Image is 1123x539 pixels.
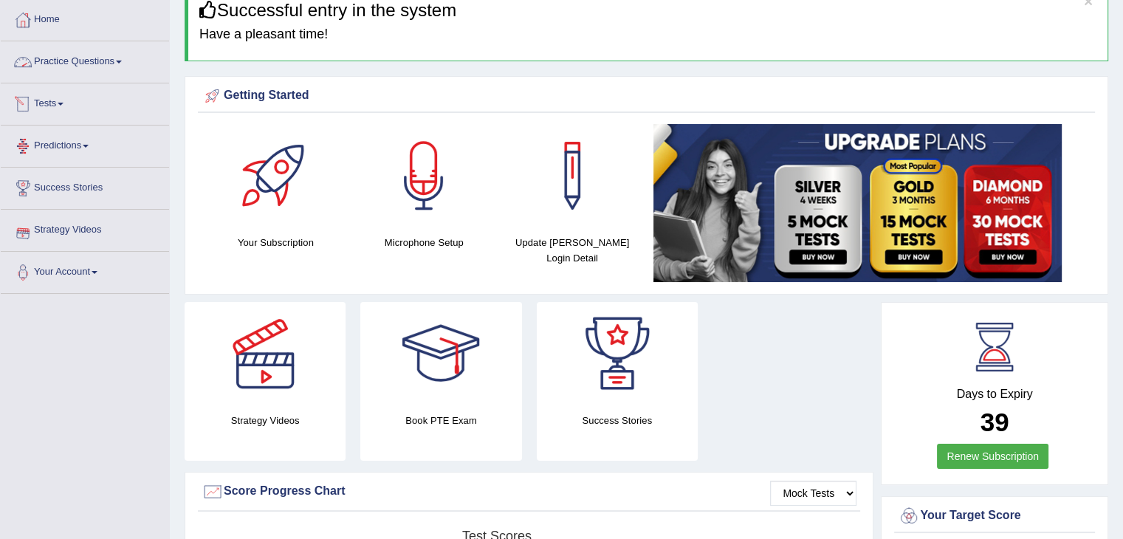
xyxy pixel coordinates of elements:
h4: Your Subscription [209,235,343,250]
h4: Update [PERSON_NAME] Login Detail [506,235,639,266]
a: Practice Questions [1,41,169,78]
div: Score Progress Chart [202,481,856,503]
a: Strategy Videos [1,210,169,247]
b: 39 [981,408,1009,436]
img: small5.jpg [653,124,1062,282]
h4: Success Stories [537,413,698,428]
a: Your Account [1,252,169,289]
a: Renew Subscription [937,444,1048,469]
div: Getting Started [202,85,1091,107]
a: Predictions [1,126,169,162]
a: Success Stories [1,168,169,205]
div: Your Target Score [898,505,1091,527]
h4: Book PTE Exam [360,413,521,428]
h4: Strategy Videos [185,413,346,428]
a: Tests [1,83,169,120]
h3: Successful entry in the system [199,1,1096,20]
h4: Microphone Setup [357,235,491,250]
h4: Have a pleasant time! [199,27,1096,42]
h4: Days to Expiry [898,388,1091,401]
